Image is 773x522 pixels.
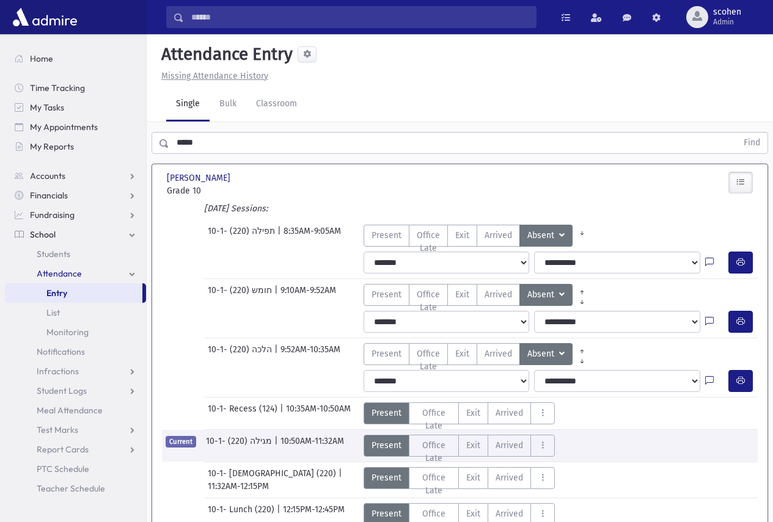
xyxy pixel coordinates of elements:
span: 10-1- Recess (124) [208,402,280,424]
span: Teacher Schedule [37,483,105,494]
span: PTC Schedule [37,463,89,474]
div: AttTypes [364,225,592,247]
a: Test Marks [5,420,146,440]
span: 9:52AM-10:35AM [280,343,340,365]
span: Present [372,347,401,360]
a: My Reports [5,137,146,156]
span: Office Late [417,407,452,432]
button: Absent [519,225,573,247]
span: Exit [466,407,480,419]
span: scohen [713,7,741,17]
span: Office Late [417,347,440,373]
span: 10:50AM-11:32AM [280,435,344,457]
a: Students [5,244,146,264]
span: Meal Attendance [37,405,103,416]
span: Test Marks [37,424,78,435]
a: Student Logs [5,381,146,401]
a: School [5,225,146,244]
span: Present [372,471,401,484]
span: Current [166,436,196,448]
span: | [274,343,280,365]
span: Present [372,407,401,419]
a: Bulk [210,87,246,121]
a: List [5,303,146,322]
a: Home [5,49,146,68]
div: AttTypes [364,343,592,365]
span: My Tasks [30,102,64,113]
span: Infractions [37,366,79,377]
a: Monitoring [5,322,146,342]
a: Financials [5,186,146,205]
button: Absent [519,284,573,306]
span: 11:32AM-12:15PM [208,480,269,493]
span: Present [372,288,401,301]
span: 10:35AM-10:50AM [286,402,351,424]
span: Office Late [417,439,452,465]
span: Present [372,229,401,242]
a: Attendance [5,264,146,283]
span: 9:10AM-9:52AM [280,284,336,306]
span: My Reports [30,141,74,152]
span: 10-1- חומש (220) [208,284,274,306]
a: PTC Schedule [5,459,146,479]
a: Meal Attendance [5,401,146,420]
a: Teacher Schedule [5,479,146,498]
span: 10-1- הלכה (220) [208,343,274,365]
span: Arrived [496,439,523,452]
span: Students [37,248,70,259]
span: My Appointments [30,121,98,132]
a: Missing Attendance History [156,71,268,81]
a: Accounts [5,166,146,186]
span: School [30,229,56,240]
span: Office Late [417,471,452,497]
span: | [274,284,280,306]
span: Office Late [417,288,440,314]
span: Arrived [496,407,523,419]
a: Entry [5,283,142,303]
a: My Appointments [5,117,146,137]
span: 10-1- [DEMOGRAPHIC_DATA] (220) [208,467,339,480]
span: Notifications [37,346,85,357]
span: 8:35AM-9:05AM [284,225,341,247]
span: Arrived [485,288,512,301]
i: [DATE] Sessions: [204,203,268,214]
span: Arrived [485,229,512,242]
input: Search [184,6,536,28]
span: Exit [455,288,469,301]
span: Present [372,507,401,520]
span: Absent [527,288,557,302]
span: Time Tracking [30,82,85,93]
div: AttTypes [364,402,555,424]
span: 10-1- תפילה (220) [208,225,277,247]
span: | [339,467,345,480]
span: Exit [466,471,480,484]
div: AttTypes [364,467,555,489]
span: Office Late [417,229,440,255]
span: Fundraising [30,209,75,220]
span: Exit [466,439,480,452]
span: Present [372,439,401,452]
a: Classroom [246,87,307,121]
span: | [280,402,286,424]
img: AdmirePro [10,5,80,29]
span: | [277,225,284,247]
h5: Attendance Entry [156,44,293,65]
span: Grade 10 [167,184,254,197]
a: Report Cards [5,440,146,459]
span: Financials [30,190,68,201]
a: Fundraising [5,205,146,225]
a: Time Tracking [5,78,146,98]
a: Single [166,87,210,121]
span: Arrived [485,347,512,360]
span: | [274,435,280,457]
span: Monitoring [46,327,89,338]
span: [PERSON_NAME] [167,172,233,184]
span: Absent [527,347,557,361]
span: Exit [455,229,469,242]
div: AttTypes [364,284,592,306]
span: Student Logs [37,385,87,396]
span: Accounts [30,170,65,181]
u: Missing Attendance History [161,71,268,81]
a: Infractions [5,361,146,381]
span: Admin [713,17,741,27]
